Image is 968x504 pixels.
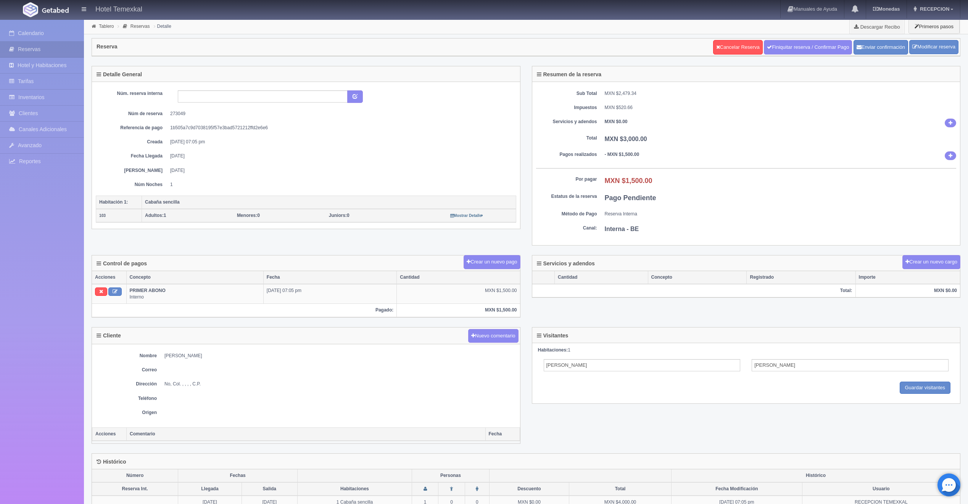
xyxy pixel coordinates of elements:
h4: Hotel Temexkal [95,4,142,13]
th: Registrado [747,271,855,284]
th: Salida [242,482,297,496]
dd: No, Col. , , , , C.P. [164,381,516,387]
th: Total: [532,284,856,297]
h4: Reserva [97,44,118,50]
dd: 1 [170,181,511,188]
strong: Juniors: [329,213,347,218]
span: 1 [145,213,166,218]
small: 103 [99,213,106,218]
button: Primeros pasos [908,19,960,34]
th: Fecha [485,427,520,441]
li: Detalle [152,22,173,30]
h4: Cliente [97,333,121,339]
strong: Habitaciones: [538,347,568,353]
button: Crear un nuevo pago [464,255,520,269]
dt: [PERSON_NAME] [101,167,163,174]
td: Interno [126,284,263,304]
dt: Pagos realizados [536,151,597,158]
h4: Visitantes [537,333,569,339]
h4: Detalle General [97,72,142,77]
th: Pagado: [92,304,397,317]
div: 1 [538,347,955,353]
a: Cancelar Reserva [713,40,763,55]
b: Interna - BE [605,226,639,232]
dt: Origen [96,409,157,416]
button: Nuevo comentario [468,329,519,343]
dt: Núm Noches [101,181,163,188]
dt: Canal: [536,225,597,231]
th: Cantidad [397,271,520,284]
th: Concepto [126,271,263,284]
dt: Creada [101,139,163,145]
b: Pago Pendiente [605,194,656,202]
b: - MXN $1,500.00 [605,152,639,157]
a: Descargar Recibo [850,19,904,34]
th: Fecha [263,271,396,284]
dd: 1b505a7c9d7038195f57e3bad5721212ffd2e6e6 [170,125,511,131]
img: Getabed [42,7,69,13]
dt: Nombre [96,353,157,359]
strong: Adultos: [145,213,164,218]
h4: Histórico [97,459,126,465]
a: Mostrar Detalle [450,213,483,218]
button: Crear un nuevo cargo [902,255,960,269]
b: Monedas [873,6,900,12]
dd: 273049 [170,111,511,117]
dt: Teléfono [96,395,157,402]
dd: [PERSON_NAME] [164,353,516,359]
dt: Referencia de pago [101,125,163,131]
th: Llegada [178,482,242,496]
b: MXN $3,000.00 [605,136,647,142]
th: Fechas [178,469,298,482]
a: Reservas [130,24,150,29]
th: Acciones [92,271,126,284]
dt: Fecha Llegada [101,153,163,159]
th: Comentario [127,427,486,441]
a: Tablero [99,24,114,29]
th: Número [92,469,178,482]
dt: Núm. reserva interna [101,90,163,97]
th: Importe [855,271,960,284]
a: Finiquitar reserva / Confirmar Pago [764,40,852,55]
dd: MXN $520.66 [605,104,957,111]
th: Usuario [802,482,960,496]
th: Fecha Modificación [672,482,802,496]
b: MXN $1,500.00 [605,177,652,185]
dt: Dirección [96,381,157,387]
a: Modificar reserva [909,40,958,54]
b: PRIMER ABONO [130,288,166,293]
dt: Sub Total [536,90,597,97]
dt: Por pagar [536,176,597,183]
dt: Correo [96,367,157,373]
input: Nombre del Adulto [544,359,741,371]
dd: [DATE] [170,167,511,174]
th: Descuento [489,482,569,496]
dt: Servicios y adendos [536,119,597,125]
th: Habitaciones [297,482,412,496]
th: Acciones [92,427,127,441]
th: Reserva Int. [92,482,178,496]
dt: Núm de reserva [101,111,163,117]
small: Mostrar Detalle [450,213,483,218]
b: Habitación 1: [99,199,128,205]
dt: Impuestos [536,104,597,111]
h4: Control de pagos [97,261,147,266]
dt: Método de Pago [536,211,597,217]
dd: MXN $2,479.34 [605,90,957,97]
th: Histórico [672,469,960,482]
input: Guardar visitantes [900,382,951,394]
dt: Total [536,135,597,141]
h4: Resumen de la reserva [537,72,602,77]
th: Concepto [648,271,747,284]
img: Getabed [23,2,38,17]
th: MXN $1,500.00 [397,304,520,317]
th: Cabaña sencilla [142,196,516,209]
strong: Menores: [237,213,257,218]
td: MXN $1,500.00 [397,284,520,304]
span: 0 [237,213,260,218]
dd: Reserva Interna [605,211,957,217]
dd: [DATE] 07:05 pm [170,139,511,145]
b: MXN $0.00 [605,119,628,124]
dd: [DATE] [170,153,511,159]
input: Apellidos del Adulto [752,359,949,371]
